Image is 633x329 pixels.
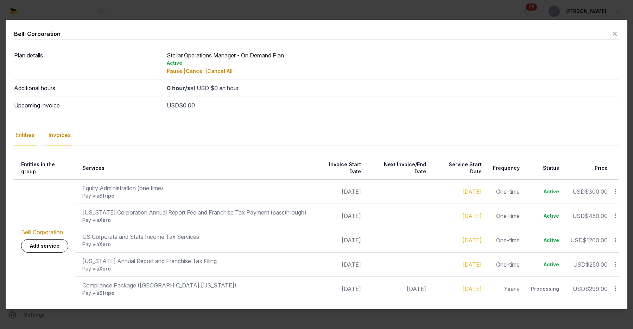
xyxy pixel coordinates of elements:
[462,212,482,219] a: [DATE]
[311,277,366,301] td: [DATE]
[99,241,111,247] span: Xero
[585,285,608,292] span: $299.00
[82,184,306,192] div: Equity Administration (one time)
[82,192,306,199] div: Pay via
[47,125,72,145] div: Invoices
[167,102,179,109] span: USD
[570,237,583,244] span: USD
[585,212,608,219] span: $450.00
[21,229,63,236] a: Belli Corporation
[524,157,563,180] th: Status
[462,237,482,244] a: [DATE]
[167,60,619,67] div: Active
[573,261,585,268] span: USD
[82,265,306,272] div: Pay via
[486,180,524,204] td: One-time
[486,204,524,228] td: One-time
[82,290,306,297] div: Pay via
[167,85,190,92] strong: 0 hour/s
[14,30,61,38] div: Belli Corporation
[14,157,75,180] th: Entities in the group
[563,157,612,180] th: Price
[585,261,608,268] span: $250.00
[82,281,306,290] div: Compliance Package ([GEOGRAPHIC_DATA] [US_STATE])
[462,285,482,292] a: [DATE]
[531,212,559,219] div: Active
[486,157,524,180] th: Frequency
[99,193,114,199] span: Stripe
[99,266,111,272] span: Xero
[583,237,608,244] span: $1200.00
[82,208,306,217] div: [US_STATE] Corporation Annual Report Fee and Franchise Tax Payment (passthrough)
[75,157,311,180] th: Services
[167,84,619,92] div: at USD $0 an hour
[14,125,36,145] div: Entities
[407,285,426,292] span: [DATE]
[207,68,233,74] span: Cancel All
[21,239,68,253] a: Add service
[14,101,161,110] dt: Upcoming invoice
[311,180,366,204] td: [DATE]
[585,188,608,195] span: $300.00
[82,241,306,248] div: Pay via
[14,51,161,75] dt: Plan details
[311,157,366,180] th: Invoice Start Date
[82,217,306,224] div: Pay via
[531,261,559,268] div: Active
[365,157,430,180] th: Next Invoice/End Date
[462,188,482,195] a: [DATE]
[311,253,366,277] td: [DATE]
[311,228,366,253] td: [DATE]
[430,157,486,180] th: Service Start Date
[531,237,559,244] div: Active
[186,68,207,74] span: Cancel |
[531,188,559,195] div: Active
[82,232,306,241] div: US Corporate and State Income Tax Services
[531,285,559,292] div: Processing
[14,125,619,145] nav: Tabs
[486,277,524,301] td: Yearly
[462,261,482,268] a: [DATE]
[167,51,619,75] div: Stellar Operations Manager - On Demand Plan
[14,84,161,92] dt: Additional hours
[167,68,186,74] span: Pause |
[572,212,585,219] span: USD
[82,257,306,265] div: [US_STATE] Annual Report and Franchise Tax Filing
[573,285,585,292] span: USD
[486,228,524,253] td: One-time
[486,253,524,277] td: One-time
[572,188,585,195] span: USD
[311,204,366,228] td: [DATE]
[179,102,195,109] span: $0.00
[99,290,114,296] span: Stripe
[99,217,111,223] span: Xero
